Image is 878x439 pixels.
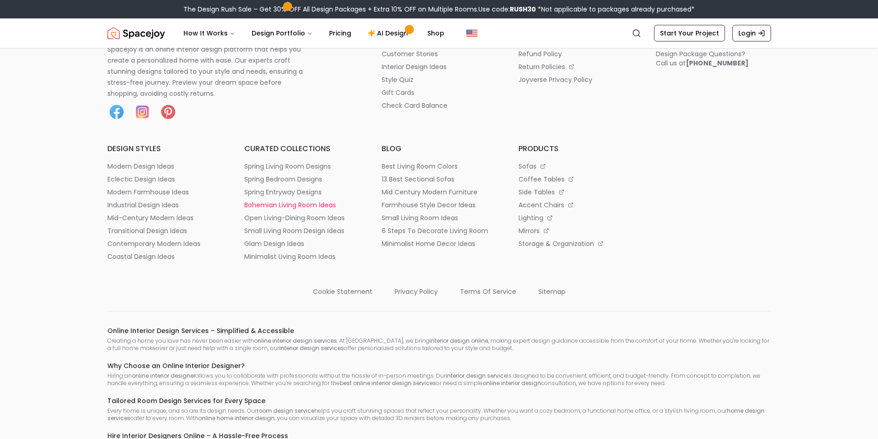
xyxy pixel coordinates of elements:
[244,175,359,184] a: spring bedroom designs
[244,239,304,248] p: glam design ideas
[519,187,634,197] a: side tables
[395,287,438,296] p: privacy policy
[244,162,359,171] a: spring living room designs
[107,252,223,261] a: coastal design ideas
[382,101,448,110] p: check card balance
[107,18,771,48] nav: Global
[107,407,765,422] strong: home design services
[244,200,336,210] p: bohemian living room ideas
[159,103,177,121] img: Pinterest icon
[382,175,454,184] p: 13 best sectional sofas
[382,239,497,248] a: minimalist home decor ideas
[244,226,359,235] a: small living room design ideas
[382,162,458,171] p: best living room colors
[519,226,634,235] a: mirrors
[244,252,359,261] a: minimalist living room ideas
[382,213,497,222] a: small living room ideas
[107,175,223,184] a: eclectic design ideas
[313,283,372,296] a: cookie statement
[254,337,337,345] strong: online interior design services
[322,24,359,42] a: Pricing
[107,162,223,171] a: modern design ideas
[107,337,771,352] p: Creating a home you love has never been easier with . At [GEOGRAPHIC_DATA], we bring , making exp...
[244,200,359,210] a: bohemian living room ideas
[107,162,174,171] p: modern design ideas
[107,226,187,235] p: transitional design ideas
[107,396,771,405] h6: Tailored Room Design Services for Every Space
[382,239,475,248] p: minimalist home decor ideas
[420,24,452,42] a: Shop
[107,200,179,210] p: industrial design ideas
[382,49,497,59] a: customer stories
[244,143,359,154] h6: curated collections
[519,200,564,210] p: accent chairs
[244,187,359,197] a: spring entryway designs
[133,103,152,121] img: Instagram icon
[279,344,344,352] strong: interior design services
[244,24,320,42] button: Design Portfolio
[519,49,562,59] p: refund policy
[107,187,223,197] a: modern farmhouse ideas
[382,101,497,110] a: check card balance
[107,252,175,261] p: coastal design ideas
[340,379,436,387] strong: best online interior design services
[519,239,634,248] a: storage & organization
[382,213,458,222] p: small living room ideas
[382,187,497,197] a: mid century modern furniture
[176,24,242,42] button: How It Works
[382,175,497,184] a: 13 best sectional sofas
[244,162,331,171] p: spring living room designs
[107,226,223,235] a: transitional design ideas
[395,283,438,296] a: privacy policy
[244,226,344,235] p: small living room design ideas
[519,62,565,71] p: return policies
[382,62,497,71] a: interior design ideas
[460,287,516,296] p: terms of service
[656,49,771,68] a: Design Package Questions?Call us at[PHONE_NUMBER]
[732,25,771,41] a: Login
[107,239,223,248] a: contemporary modern ideas
[483,379,541,387] strong: online interior design
[107,372,771,387] p: Hiring an allows you to collaborate with professionals without the hassle of in-person meetings. ...
[519,75,634,84] a: joyverse privacy policy
[244,239,359,248] a: glam design ideas
[107,103,126,121] img: Facebook icon
[460,283,516,296] a: terms of service
[244,213,359,222] a: open living-dining room ideas
[176,24,452,42] nav: Main
[382,226,488,235] p: 6 steps to decorate living room
[382,143,497,154] h6: blog
[519,213,634,222] a: lighting
[519,75,592,84] p: joyverse privacy policy
[519,49,634,59] a: refund policy
[382,75,497,84] a: style quiz
[382,187,477,197] p: mid century modern furniture
[107,326,771,335] h6: Online Interior Design Services – Simplified & Accessible
[382,162,497,171] a: best living room colors
[244,187,322,197] p: spring entryway designs
[107,24,165,42] img: Spacejoy Logo
[244,213,345,222] p: open living-dining room ideas
[519,143,634,154] h6: products
[107,407,771,422] p: Every home is unique, and so are its design needs. Our helps you craft stunning spaces that refle...
[107,361,771,370] h6: Why Choose an Online Interior Designer?
[382,49,438,59] p: customer stories
[519,162,536,171] p: sofas
[360,24,418,42] a: AI Design
[538,287,566,296] p: sitemap
[538,283,566,296] a: sitemap
[382,200,497,210] a: farmhouse style decor ideas
[466,28,477,39] img: United States
[519,175,565,184] p: coffee tables
[382,226,497,235] a: 6 steps to decorate living room
[107,239,200,248] p: contemporary modern ideas
[107,213,194,222] p: mid-century modern ideas
[107,24,165,42] a: Spacejoy
[107,187,189,197] p: modern farmhouse ideas
[519,175,634,184] a: coffee tables
[536,5,695,14] span: *Not applicable to packages already purchased*
[382,88,414,97] p: gift cards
